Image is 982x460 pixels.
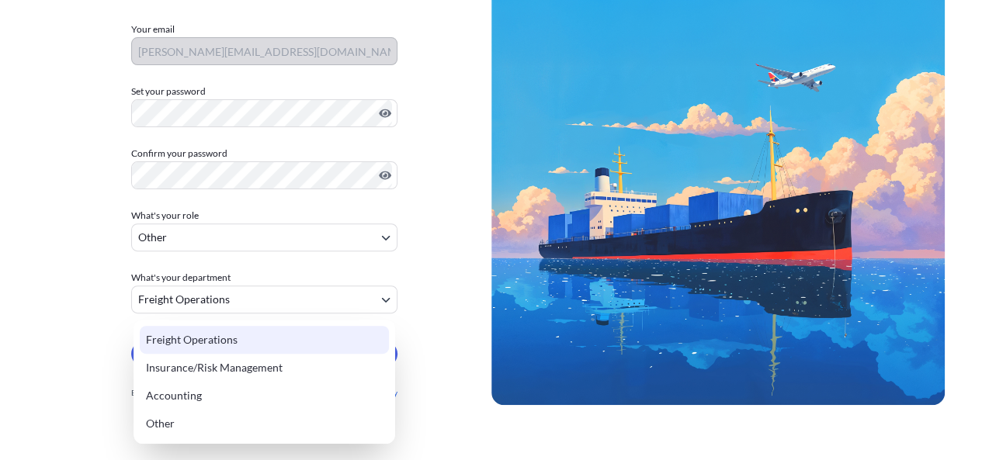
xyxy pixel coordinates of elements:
button: Other [131,223,397,251]
div: © 2025 Breeze. All rights reserved. [37,431,491,447]
label: Your email [131,22,175,37]
div: Freight Operations [140,326,389,354]
button: Show password [379,169,391,182]
div: Other [140,410,389,438]
span: What's your role [131,208,199,223]
button: Show password [379,107,391,119]
span: Freight Operations [138,292,230,307]
span: What's your department [131,270,231,285]
input: Your email address [131,37,397,65]
span: Other [138,230,167,245]
label: Confirm your password [131,146,397,161]
button: Freight Operations [131,285,397,313]
div: By clicking "Activate My Account" I agree to the & [131,385,397,400]
div: Accounting [140,382,389,410]
div: Insurance/Risk Management [140,354,389,382]
a: Privacy Policy [349,388,397,397]
label: Set your password [131,84,397,99]
button: Activate My Account [131,341,397,366]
